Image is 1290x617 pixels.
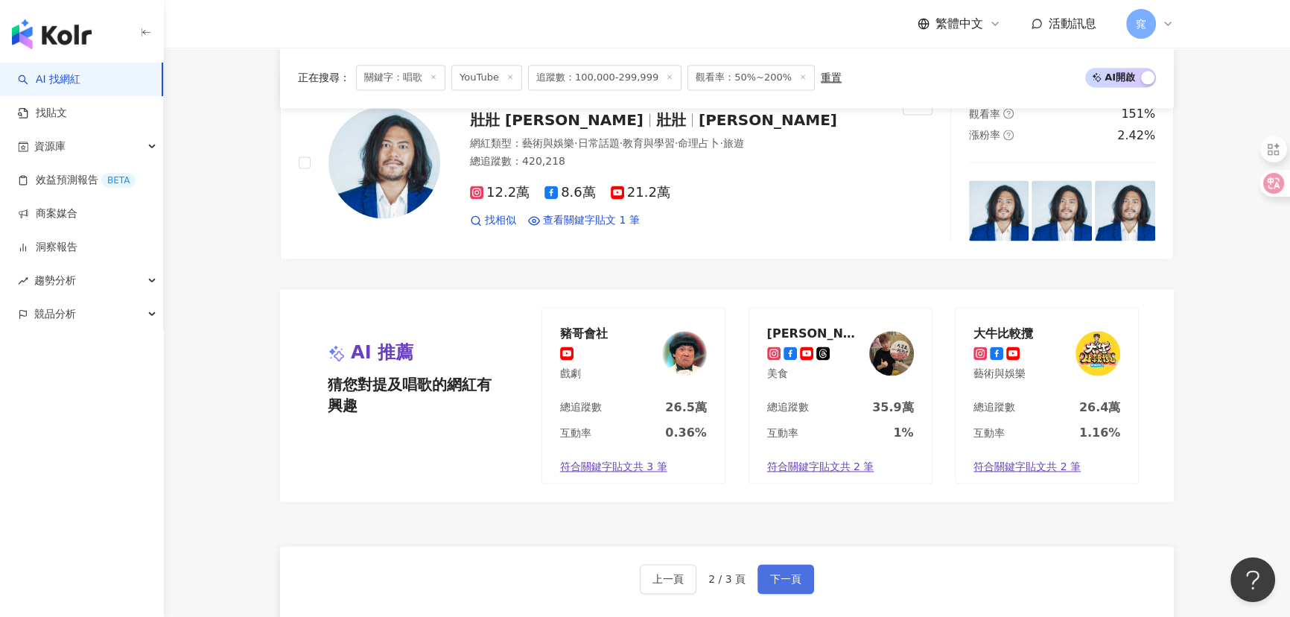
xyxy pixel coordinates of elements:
[767,400,809,415] div: 總追蹤數
[640,564,696,594] button: 上一頁
[723,137,744,149] span: 旅遊
[470,136,885,151] div: 網紅類型 ：
[560,400,602,415] div: 總追蹤數
[577,137,619,149] span: 日常話題
[973,367,1033,382] div: 藝術與娛樂
[298,72,350,84] span: 正在搜尋 ：
[749,307,932,484] a: [PERSON_NAME]開吃JackStartEat美食KOL Avatar總追蹤數35.9萬互動率1%符合關鍵字貼文共 2 筆
[749,451,932,484] a: 符合關鍵字貼文共 2 筆
[1032,180,1092,241] img: post-image
[1136,16,1146,32] span: 窕
[1079,425,1121,441] div: 1.16%
[528,213,640,228] a: 查看關鍵字貼文 1 筆
[956,451,1138,484] a: 符合關鍵字貼文共 2 筆
[935,16,983,32] span: 繁體中文
[662,331,707,376] img: KOL Avatar
[708,573,746,585] span: 2 / 3 頁
[767,326,864,341] div: 傑克開吃JackStartEat
[687,66,815,91] span: 觀看率：50%~200%
[541,307,725,484] a: 豬哥會社戲劇KOL Avatar總追蹤數26.5萬互動率0.36%符合關鍵字貼文共 3 筆
[969,129,1000,141] span: 漲粉率
[18,240,77,255] a: 洞察報告
[955,307,1139,484] a: 大牛比較攬藝術與娛樂KOL Avatar總追蹤數26.4萬互動率1.16%符合關鍵字貼文共 2 筆
[560,367,608,382] div: 戲劇
[34,264,76,297] span: 趨勢分析
[522,137,574,149] span: 藝術與娛樂
[973,426,1005,441] div: 互動率
[1095,180,1155,241] img: post-image
[356,66,445,91] span: 關鍵字：唱歌
[973,326,1033,341] div: 大牛比較攬
[1003,130,1014,140] span: question-circle
[652,573,684,585] span: 上一頁
[1121,106,1155,122] div: 151%
[1230,557,1275,602] iframe: Help Scout Beacon - Open
[1075,331,1120,376] img: KOL Avatar
[470,185,530,200] span: 12.2萬
[470,154,885,169] div: 總追蹤數 ： 420,218
[485,213,516,228] span: 找相似
[665,425,707,441] div: 0.36%
[18,72,80,87] a: searchAI 找網紅
[34,130,66,163] span: 資源庫
[872,399,913,416] div: 35.9萬
[1117,127,1155,144] div: 2.42%
[528,66,681,91] span: 追蹤數：100,000-299,999
[719,137,722,149] span: ·
[470,111,644,129] span: 壯壯 [PERSON_NAME]
[18,206,77,221] a: 商案媒合
[767,367,864,382] div: 美食
[328,107,440,218] img: KOL Avatar
[893,425,913,441] div: 1%
[1079,399,1120,416] div: 26.4萬
[470,213,516,228] a: 找相似
[767,460,874,475] span: 符合關鍵字貼文共 2 筆
[675,137,678,149] span: ·
[767,426,798,441] div: 互動率
[973,400,1015,415] div: 總追蹤數
[1049,16,1096,31] span: 活動訊息
[560,460,667,475] span: 符合關鍵字貼文共 3 筆
[560,426,591,441] div: 互動率
[757,564,814,594] button: 下一頁
[619,137,622,149] span: ·
[34,297,76,331] span: 競品分析
[351,341,413,366] span: AI 推薦
[1003,108,1014,118] span: question-circle
[656,111,686,129] span: 壯壯
[969,108,1000,120] span: 觀看率
[542,451,725,484] a: 符合關鍵字貼文共 3 筆
[560,326,608,341] div: 豬哥會社
[18,106,67,121] a: 找貼文
[623,137,675,149] span: 教育與學習
[544,185,596,200] span: 8.6萬
[280,66,1174,259] a: KOL Avatar壯壯 [PERSON_NAME]壯壯[PERSON_NAME]網紅類型：藝術與娛樂·日常話題·教育與學習·命理占卜·旅遊總追蹤數：420,21812.2萬8.6萬21.2萬找...
[869,331,914,376] img: KOL Avatar
[665,399,706,416] div: 26.5萬
[328,374,501,416] span: 猜您對提及唱歌的網紅有興趣
[574,137,577,149] span: ·
[611,185,670,200] span: 21.2萬
[699,111,837,129] span: [PERSON_NAME]
[821,72,842,84] div: 重置
[18,173,136,188] a: 效益預測報告BETA
[678,137,719,149] span: 命理占卜
[543,213,640,228] span: 查看關鍵字貼文 1 筆
[451,66,522,91] span: YouTube
[12,19,92,49] img: logo
[969,180,1029,241] img: post-image
[973,460,1081,475] span: 符合關鍵字貼文共 2 筆
[18,276,28,286] span: rise
[770,573,801,585] span: 下一頁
